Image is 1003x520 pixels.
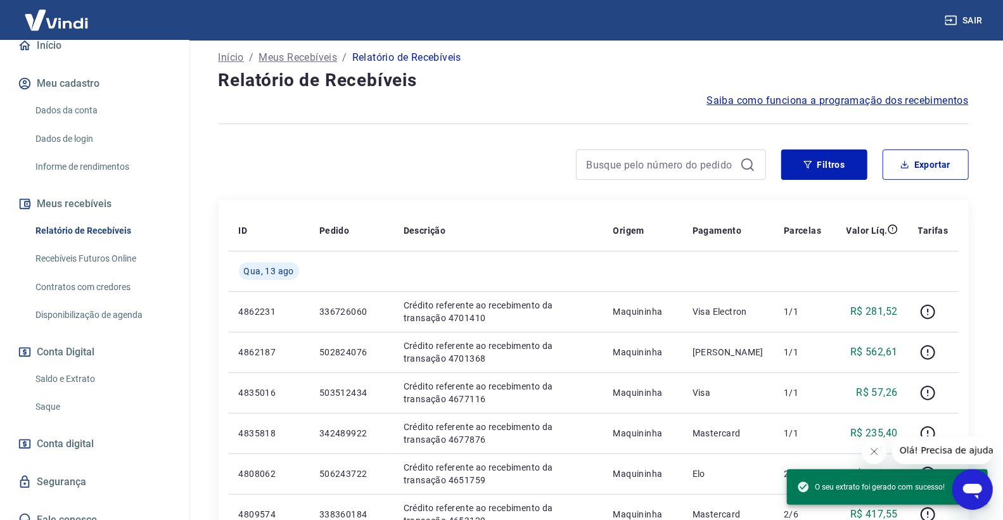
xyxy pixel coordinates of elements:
[319,305,383,318] p: 336726060
[239,305,299,318] p: 4862231
[613,305,672,318] p: Maquininha
[846,224,888,237] p: Valor Líq.
[259,50,337,65] a: Meus Recebíveis
[693,467,763,480] p: Elo
[781,149,867,180] button: Filtros
[850,304,898,319] p: R$ 281,52
[15,70,174,98] button: Meu cadastro
[693,386,763,399] p: Visa
[613,427,672,440] p: Maquininha
[30,126,174,152] a: Dados de login
[319,467,383,480] p: 506243722
[37,435,94,453] span: Conta digital
[8,9,106,19] span: Olá! Precisa de ajuda?
[693,305,763,318] p: Visa Electron
[693,346,763,358] p: [PERSON_NAME]
[784,346,821,358] p: 1/1
[862,439,887,464] iframe: Fechar mensagem
[693,427,763,440] p: Mastercard
[239,224,248,237] p: ID
[30,246,174,272] a: Recebíveis Futuros Online
[404,339,593,365] p: Crédito referente ao recebimento da transação 4701368
[15,468,174,496] a: Segurança
[239,427,299,440] p: 4835818
[319,346,383,358] p: 502824076
[918,224,949,237] p: Tarifas
[15,1,98,39] img: Vindi
[15,338,174,366] button: Conta Digital
[30,218,174,244] a: Relatório de Recebíveis
[30,366,174,392] a: Saldo e Extrato
[239,346,299,358] p: 4862187
[239,386,299,399] p: 4835016
[784,427,821,440] p: 1/1
[404,461,593,486] p: Crédito referente ao recebimento da transação 4651759
[244,265,294,277] span: Qua, 13 ago
[797,481,945,493] span: O seu extrato foi gerado com sucesso!
[319,224,349,237] p: Pedido
[952,469,993,510] iframe: Botão para abrir a janela de mensagens
[239,467,299,480] p: 4808062
[850,345,898,360] p: R$ 562,61
[587,155,735,174] input: Busque pelo número do pedido
[784,224,821,237] p: Parcelas
[249,50,253,65] p: /
[404,224,446,237] p: Descrição
[693,224,742,237] p: Pagamento
[850,466,898,481] p: R$ 165,77
[15,32,174,60] a: Início
[30,302,174,328] a: Disponibilização de agenda
[784,386,821,399] p: 1/1
[707,93,969,108] a: Saiba como funciona a programação dos recebimentos
[319,427,383,440] p: 342489922
[342,50,347,65] p: /
[784,305,821,318] p: 1/1
[613,467,672,480] p: Maquininha
[15,190,174,218] button: Meus recebíveis
[404,380,593,405] p: Crédito referente ao recebimento da transação 4677116
[30,394,174,420] a: Saque
[613,224,644,237] p: Origem
[856,385,897,400] p: R$ 57,26
[613,386,672,399] p: Maquininha
[319,386,383,399] p: 503512434
[30,98,174,124] a: Dados da conta
[219,50,244,65] a: Início
[883,149,969,180] button: Exportar
[892,436,993,464] iframe: Mensagem da empresa
[784,467,821,480] p: 2/2
[942,9,988,32] button: Sair
[30,274,174,300] a: Contratos com credores
[404,421,593,446] p: Crédito referente ao recebimento da transação 4677876
[15,430,174,458] a: Conta digital
[352,50,461,65] p: Relatório de Recebíveis
[219,68,969,93] h4: Relatório de Recebíveis
[850,426,898,441] p: R$ 235,40
[404,299,593,324] p: Crédito referente ao recebimento da transação 4701410
[613,346,672,358] p: Maquininha
[30,154,174,180] a: Informe de rendimentos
